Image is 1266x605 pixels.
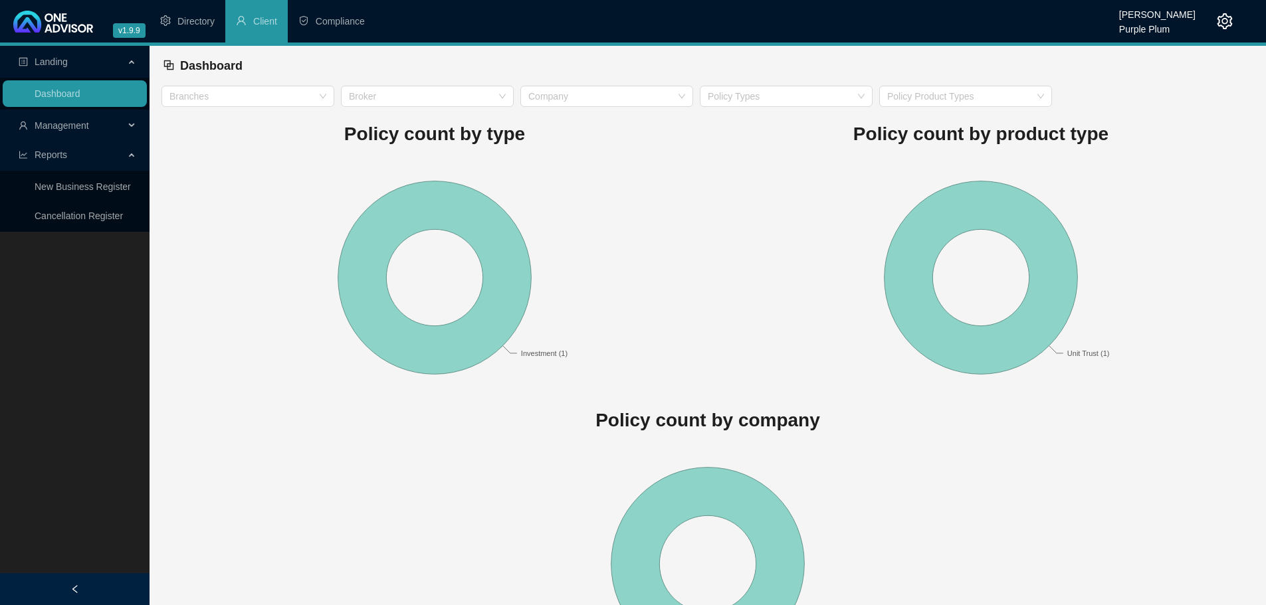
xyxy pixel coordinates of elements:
[1119,18,1196,33] div: Purple Plum
[1067,349,1110,357] text: Unit Trust (1)
[161,120,708,149] h1: Policy count by type
[708,120,1254,149] h1: Policy count by product type
[19,150,28,159] span: line-chart
[1119,3,1196,18] div: [PERSON_NAME]
[113,23,146,38] span: v1.9.9
[19,57,28,66] span: profile
[35,88,80,99] a: Dashboard
[35,181,131,192] a: New Business Register
[316,16,365,27] span: Compliance
[163,59,175,71] span: block
[35,211,123,221] a: Cancellation Register
[13,11,93,33] img: 2df55531c6924b55f21c4cf5d4484680-logo-light.svg
[521,349,568,357] text: Investment (1)
[253,16,277,27] span: Client
[160,15,171,26] span: setting
[236,15,247,26] span: user
[35,120,89,131] span: Management
[180,59,243,72] span: Dashboard
[19,121,28,130] span: user
[70,584,80,594] span: left
[161,406,1254,435] h1: Policy count by company
[177,16,215,27] span: Directory
[35,149,67,160] span: Reports
[35,56,68,67] span: Landing
[298,15,309,26] span: safety
[1217,13,1233,29] span: setting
